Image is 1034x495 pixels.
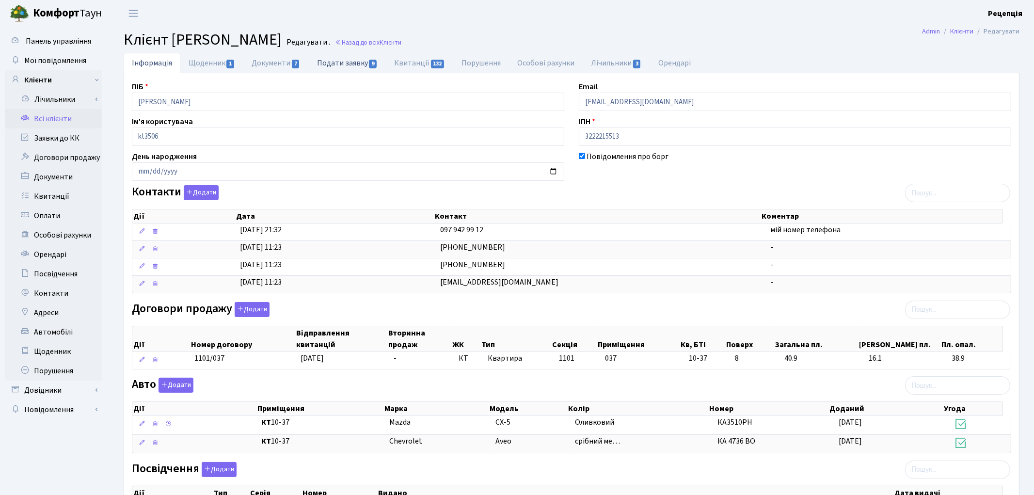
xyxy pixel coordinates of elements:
[495,417,510,428] span: CX-5
[24,55,86,66] span: Мої повідомлення
[905,301,1010,319] input: Пошук...
[285,38,330,47] small: Редагувати .
[489,402,568,415] th: Модель
[5,381,102,400] a: Довідники
[202,462,237,477] button: Посвідчення
[309,53,386,73] a: Подати заявку
[575,417,615,428] span: Оливковий
[650,53,699,73] a: Орендарі
[132,81,148,93] label: ПІБ
[5,167,102,187] a: Документи
[567,402,708,415] th: Колір
[441,259,506,270] span: [PHONE_NUMBER]
[551,326,597,351] th: Секція
[226,60,234,68] span: 1
[132,302,270,317] label: Договори продажу
[389,417,411,428] span: Mazda
[5,51,102,70] a: Мої повідомлення
[770,224,841,235] span: мій номер телефона
[509,53,583,73] a: Особові рахунки
[132,378,193,393] label: Авто
[180,53,243,73] a: Щоденник
[5,400,102,419] a: Повідомлення
[383,402,489,415] th: Марка
[597,326,680,351] th: Приміщення
[5,225,102,245] a: Особові рахунки
[770,277,773,287] span: -
[488,353,552,364] span: Квартира
[839,417,862,428] span: [DATE]
[583,53,650,73] a: Лічильники
[784,353,861,364] span: 40.9
[5,303,102,322] a: Адреси
[235,302,270,317] button: Договори продажу
[633,60,641,68] span: 3
[431,60,445,68] span: 132
[132,462,237,477] label: Посвідчення
[10,4,29,23] img: logo.png
[181,184,219,201] a: Додати
[689,353,727,364] span: 10-37
[559,353,574,364] span: 1101
[261,417,382,428] span: 10-37
[441,277,559,287] span: [EMAIL_ADDRESS][DOMAIN_NAME]
[726,326,775,351] th: Поверх
[5,245,102,264] a: Орендарі
[5,206,102,225] a: Оплати
[5,322,102,342] a: Автомобілі
[480,326,551,351] th: Тип
[5,187,102,206] a: Квитанції
[709,402,829,415] th: Номер
[295,326,387,351] th: Відправлення квитанцій
[718,436,756,447] span: КА 4736 ВО
[680,326,726,351] th: Кв, БТІ
[770,259,773,270] span: -
[261,436,271,447] b: КТ
[587,151,668,162] label: Повідомлення про борг
[988,8,1022,19] a: Рецепція
[5,284,102,303] a: Контакти
[156,376,193,393] a: Додати
[240,224,282,235] span: [DATE] 21:32
[132,116,193,128] label: Ім'я користувача
[132,151,197,162] label: День народження
[184,185,219,200] button: Контакти
[973,26,1019,37] li: Редагувати
[434,209,761,223] th: Контакт
[575,436,620,447] span: срібний ме…
[194,353,224,364] span: 1101/037
[11,90,102,109] a: Лічильники
[335,38,401,47] a: Назад до всіхКлієнти
[394,353,397,364] span: -
[389,436,422,447] span: Chevrolet
[261,417,271,428] b: КТ
[952,353,1007,364] span: 38.9
[386,53,453,73] a: Квитанції
[859,326,941,351] th: [PERSON_NAME] пл.
[240,242,282,253] span: [DATE] 11:23
[459,353,480,364] span: КТ
[301,353,324,364] span: [DATE]
[132,209,235,223] th: Дії
[5,109,102,128] a: Всі клієнти
[240,259,282,270] span: [DATE] 11:23
[292,60,300,68] span: 7
[190,326,295,351] th: Номер договору
[369,60,377,68] span: 9
[5,342,102,361] a: Щоденник
[579,81,598,93] label: Email
[132,402,256,415] th: Дії
[33,5,80,21] b: Комфорт
[240,277,282,287] span: [DATE] 11:23
[718,417,753,428] span: КА3510РН
[905,461,1010,479] input: Пошук...
[950,26,973,36] a: Клієнти
[922,26,940,36] a: Admin
[735,353,777,364] span: 8
[869,353,944,364] span: 16.1
[256,402,383,415] th: Приміщення
[232,300,270,317] a: Додати
[5,148,102,167] a: Договори продажу
[839,436,862,447] span: [DATE]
